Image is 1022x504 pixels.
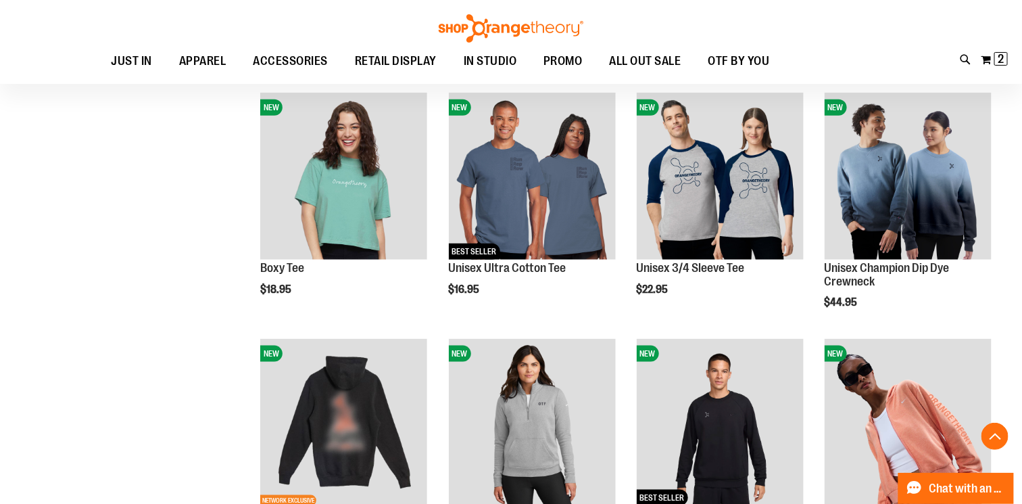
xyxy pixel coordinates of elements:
div: product [630,86,810,330]
span: 2 [998,52,1004,66]
span: NEW [449,99,471,116]
button: Chat with an Expert [898,473,1015,504]
span: Chat with an Expert [929,482,1006,495]
span: NEW [449,346,471,362]
img: Shop Orangetheory [437,14,585,43]
span: NEW [637,346,659,362]
div: product [253,86,434,330]
span: $22.95 [637,283,671,296]
div: product [442,86,623,330]
span: BEST SELLER [449,244,500,260]
a: Unisex Champion Dip Dye Crewneck [825,261,950,288]
span: $16.95 [449,283,482,296]
span: $18.95 [260,283,293,296]
a: Unisex Ultra Cotton Tee [449,261,566,275]
span: RETAIL DISPLAY [355,46,437,76]
a: Unisex 3/4 Sleeve Tee [637,261,745,275]
a: Boxy Tee [260,261,304,275]
a: Unisex Champion Dip Dye CrewneckNEW [825,93,992,262]
span: ALL OUT SALE [610,46,681,76]
a: Unisex Ultra Cotton TeeNEWBEST SELLER [449,93,616,262]
span: NEW [637,99,659,116]
button: Back To Top [981,423,1008,450]
span: ACCESSORIES [253,46,328,76]
span: IN STUDIO [464,46,517,76]
img: Unisex Champion Dip Dye Crewneck [825,93,992,260]
span: APPAREL [179,46,226,76]
div: product [818,86,998,344]
img: Boxy Tee [260,93,427,260]
img: Unisex Ultra Cotton Tee [449,93,616,260]
span: $44.95 [825,296,860,308]
span: JUST IN [111,46,152,76]
span: NEW [825,346,847,362]
a: Unisex 3/4 Sleeve TeeNEW [637,93,804,262]
span: OTF BY YOU [708,46,770,76]
span: NEW [260,346,283,362]
span: NEW [260,99,283,116]
img: Unisex 3/4 Sleeve Tee [637,93,804,260]
a: Boxy TeeNEW [260,93,427,262]
span: PROMO [543,46,583,76]
span: NEW [825,99,847,116]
